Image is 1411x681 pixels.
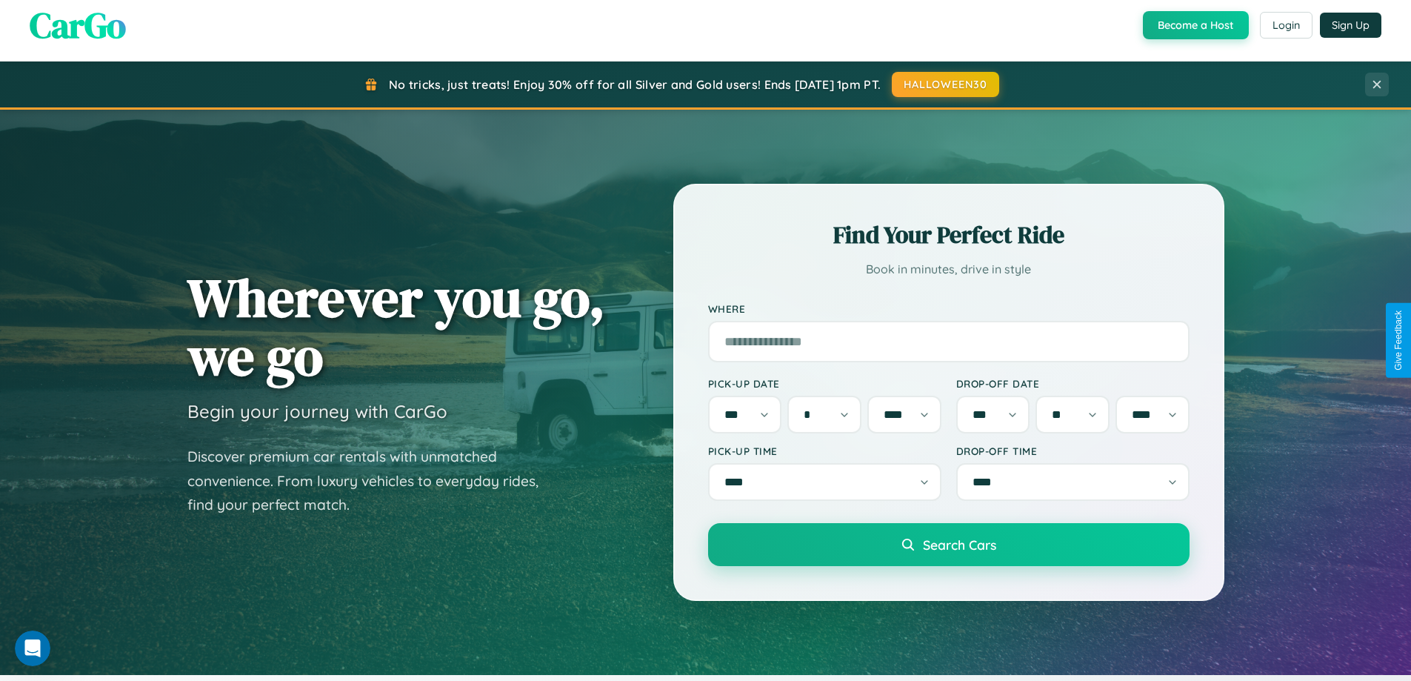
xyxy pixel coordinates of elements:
h2: Find Your Perfect Ride [708,219,1190,251]
div: Give Feedback [1393,310,1404,371]
button: HALLOWEEN30 [892,72,999,97]
label: Where [708,302,1190,315]
label: Pick-up Date [708,377,941,390]
p: Book in minutes, drive in style [708,259,1190,280]
button: Search Cars [708,523,1190,566]
button: Login [1260,12,1312,39]
button: Sign Up [1320,13,1381,38]
h1: Wherever you go, we go [187,268,605,385]
span: Search Cars [923,537,996,553]
p: Discover premium car rentals with unmatched convenience. From luxury vehicles to everyday rides, ... [187,445,558,517]
label: Drop-off Time [956,445,1190,457]
span: CarGo [30,1,126,50]
span: No tricks, just treats! Enjoy 30% off for all Silver and Gold users! Ends [DATE] 1pm PT. [389,77,881,92]
h3: Begin your journey with CarGo [187,400,447,422]
iframe: Intercom live chat [15,631,50,666]
label: Drop-off Date [956,377,1190,390]
button: Become a Host [1143,11,1249,39]
label: Pick-up Time [708,445,941,457]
